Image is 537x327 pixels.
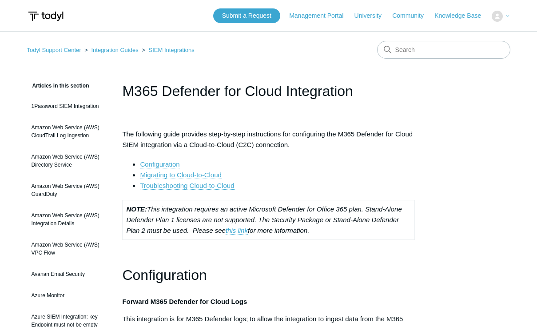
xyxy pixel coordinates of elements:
a: Amazon Web Service (AWS) Integration Details [27,207,109,232]
a: Knowledge Base [434,11,490,20]
a: Submit a Request [213,8,280,23]
a: SIEM Integrations [149,47,195,53]
h1: M365 Defender for Cloud Integration [122,80,414,102]
li: Todyl Support Center [27,47,83,53]
h1: Configuration [122,264,414,287]
a: 1Password SIEM Integration [27,98,109,115]
li: SIEM Integrations [140,47,195,53]
a: Management Portal [289,11,352,20]
span: Articles in this section [27,83,89,89]
a: Community [392,11,433,20]
a: Configuration [140,160,179,168]
li: Integration Guides [83,47,140,53]
a: University [354,11,390,20]
a: Troubleshooting Cloud-to-Cloud [140,182,234,190]
p: The following guide provides step-by-step instructions for configuring the M365 Defender for Clou... [122,129,414,150]
input: Search [377,41,510,59]
a: Azure Monitor [27,287,109,304]
a: Todyl Support Center [27,47,81,53]
a: Amazon Web Service (AWS) VPC Flow [27,236,109,261]
strong: Forward M365 Defender for Cloud Logs [122,298,247,305]
a: Migrating to Cloud-to-Cloud [140,171,221,179]
a: Amazon Web Service (AWS) GuardDuty [27,178,109,203]
strong: NOTE: [126,205,147,213]
a: this link [226,227,248,235]
em: This integration requires an active Microsoft Defender for Office 365 plan. Stand-Alone Defender ... [126,205,402,235]
a: Amazon Web Service (AWS) Directory Service [27,148,109,173]
a: Avanan Email Security [27,266,109,283]
a: Integration Guides [91,47,138,53]
a: Amazon Web Service (AWS) CloudTrail Log Ingestion [27,119,109,144]
img: Todyl Support Center Help Center home page [27,8,64,24]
